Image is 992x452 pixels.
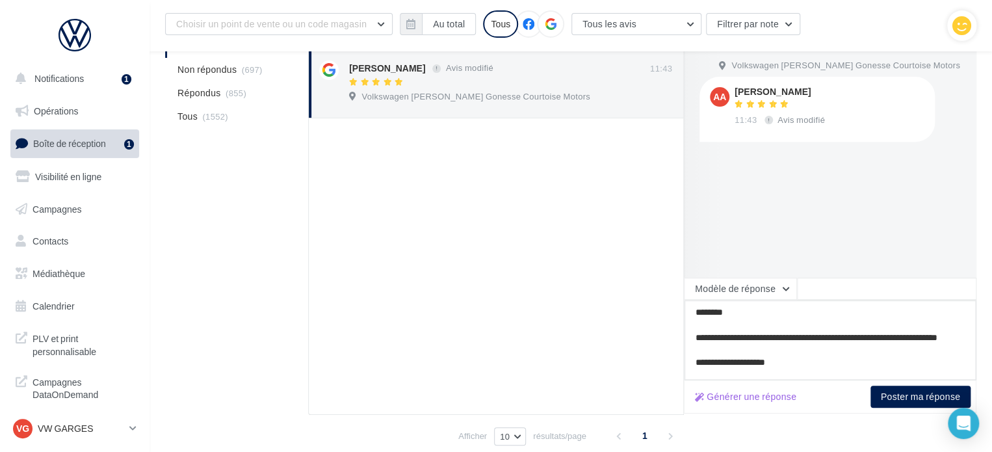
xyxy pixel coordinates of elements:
[33,203,82,214] span: Campagnes
[735,87,828,96] div: [PERSON_NAME]
[8,163,142,191] a: Visibilité en ligne
[870,386,971,408] button: Poster ma réponse
[176,18,367,29] span: Choisir un point de vente ou un code magasin
[33,138,106,149] span: Boîte de réception
[8,65,137,92] button: Notifications 1
[33,300,75,312] span: Calendrier
[177,110,198,123] span: Tous
[571,13,701,35] button: Tous les avis
[634,425,655,446] span: 1
[361,91,590,103] span: Volkswagen [PERSON_NAME] Gonesse Courtoise Motors
[33,330,134,358] span: PLV et print personnalisable
[16,422,29,435] span: VG
[500,431,510,442] span: 10
[948,408,979,439] div: Open Intercom Messenger
[533,430,586,442] span: résultats/page
[34,73,84,84] span: Notifications
[10,416,139,441] a: VG VW GARGES
[713,90,726,103] span: AA
[202,111,228,122] span: (1552)
[122,74,131,85] div: 1
[8,129,142,157] a: Boîte de réception1
[33,268,85,279] span: Médiathèque
[422,13,476,35] button: Au total
[690,389,802,405] button: Générer une réponse
[8,98,142,125] a: Opérations
[706,13,800,35] button: Filtrer par note
[8,228,142,255] a: Contacts
[242,64,263,75] span: (697)
[8,368,142,406] a: Campagnes DataOnDemand
[684,278,797,300] button: Modèle de réponse
[458,430,487,442] span: Afficher
[177,86,221,100] span: Répondus
[124,139,134,150] div: 1
[35,171,101,182] span: Visibilité en ligne
[582,18,636,29] span: Tous les avis
[177,63,237,76] span: Non répondus
[33,373,134,401] span: Campagnes DataOnDemand
[494,427,526,445] button: 10
[731,60,960,72] span: Volkswagen [PERSON_NAME] Gonesse Courtoise Motors
[33,235,68,246] span: Contacts
[38,422,124,435] p: VW GARGES
[777,114,825,125] span: Avis modifié
[400,13,476,35] button: Au total
[8,325,142,363] a: PLV et print personnalisable
[650,63,672,75] span: 11:43
[349,62,425,75] div: [PERSON_NAME]
[165,13,393,35] button: Choisir un point de vente ou un code magasin
[8,196,142,223] a: Campagnes
[735,114,757,126] span: 11:43
[8,260,142,287] a: Médiathèque
[446,63,493,73] span: Avis modifié
[34,105,78,116] span: Opérations
[483,10,518,38] div: Tous
[226,88,246,98] span: (855)
[8,293,142,320] a: Calendrier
